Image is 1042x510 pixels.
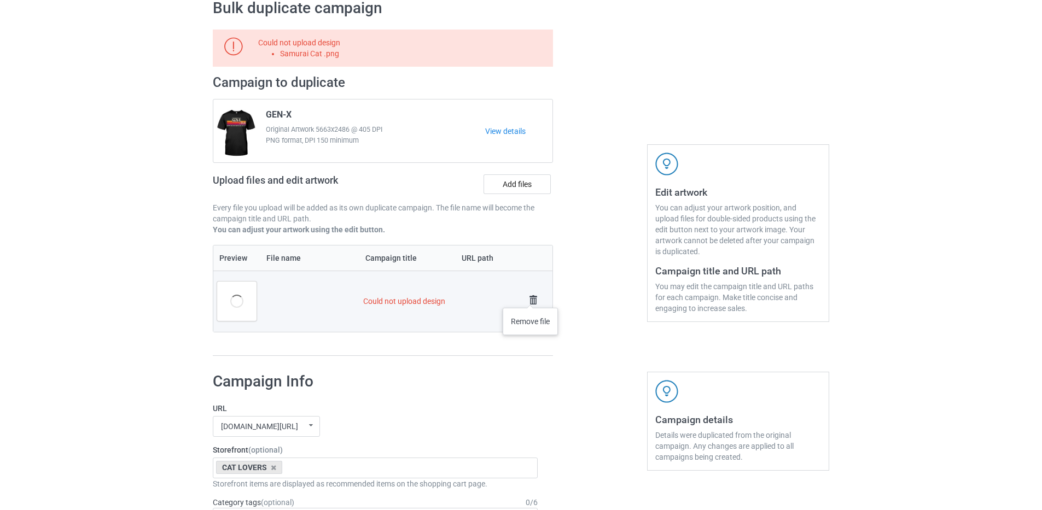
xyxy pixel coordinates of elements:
[213,245,260,271] th: Preview
[655,265,821,277] h3: Campaign title and URL path
[485,126,552,137] a: View details
[526,292,541,308] img: svg+xml;base64,PD94bWwgdmVyc2lvbj0iMS4wIiBlbmNvZGluZz0iVVRGLTgiPz4KPHN2ZyB3aWR0aD0iMjhweCIgaGVpZ2...
[213,497,294,508] label: Category tags
[484,174,551,194] label: Add files
[655,281,821,314] div: You may edit the campaign title and URL paths for each campaign. Make title concise and engaging ...
[655,153,678,175] img: svg+xml;base64,PD94bWwgdmVyc2lvbj0iMS4wIiBlbmNvZGluZz0iVVRGLTgiPz4KPHN2ZyB3aWR0aD0iNDJweCIgaGVpZ2...
[213,372,538,391] h1: Campaign Info
[221,423,298,430] div: [DOMAIN_NAME][URL]
[503,308,558,335] div: Remove file
[213,74,553,91] h2: Campaign to duplicate
[655,186,821,198] h3: Edit artwork
[456,245,522,271] th: URL path
[258,37,549,59] div: Could not upload design
[224,37,243,56] img: svg+xml;base64,PD94bWwgdmVyc2lvbj0iMS4wIiBlbmNvZGluZz0iVVRGLTgiPz4KPHN2ZyB3aWR0aD0iMTlweCIgaGVpZ2...
[213,202,553,224] p: Every file you upload will be added as its own duplicate campaign. The file name will become the ...
[261,498,294,507] span: (optional)
[655,380,678,403] img: svg+xml;base64,PD94bWwgdmVyc2lvbj0iMS4wIiBlbmNvZGluZz0iVVRGLTgiPz4KPHN2ZyB3aWR0aD0iNDJweCIgaGVpZ2...
[216,461,282,474] div: CAT LOVERS
[359,271,521,332] td: Could not upload design
[280,48,549,59] li: Samurai Cat .png
[213,478,538,489] div: Storefront items are displayed as recommended items on the shopping cart page.
[260,245,359,271] th: File name
[655,202,821,257] div: You can adjust your artwork position, and upload files for double-sided products using the edit b...
[213,403,538,414] label: URL
[213,174,417,195] h2: Upload files and edit artwork
[248,445,283,454] span: (optional)
[266,109,292,124] span: GEN-X
[266,135,485,146] span: PNG format, DPI 150 minimum
[526,497,538,508] div: 0 / 6
[655,413,821,426] h3: Campaign details
[266,124,485,135] span: Original Artwork 5663x2486 @ 405 DPI
[655,430,821,462] div: Details were duplicated from the original campaign. Any changes are applied to all campaigns bein...
[213,444,538,455] label: Storefront
[213,225,385,234] b: You can adjust your artwork using the edit button.
[359,245,455,271] th: Campaign title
